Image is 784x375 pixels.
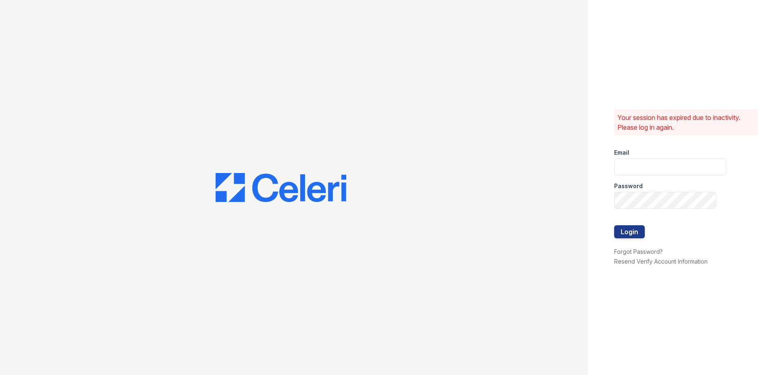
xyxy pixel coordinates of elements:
[216,173,346,202] img: CE_Logo_Blue-a8612792a0a2168367f1c8372b55b34899dd931a85d93a1a3d3e32e68fde9ad4.png
[614,182,643,190] label: Password
[617,113,755,132] p: Your session has expired due to inactivity. Please log in again.
[614,149,629,157] label: Email
[614,225,645,238] button: Login
[614,258,708,265] a: Resend Verify Account Information
[614,248,663,255] a: Forgot Password?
